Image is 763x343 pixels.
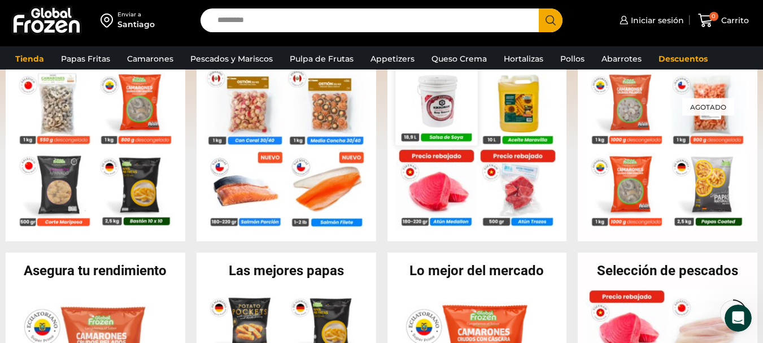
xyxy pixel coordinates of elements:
[197,264,376,277] h2: Las mejores papas
[725,305,752,332] iframe: Intercom live chat
[709,12,718,21] span: 0
[6,264,185,277] h2: Asegura tu rendimiento
[117,19,155,30] div: Santiago
[101,11,117,30] img: address-field-icon.svg
[539,8,563,32] button: Search button
[10,48,50,70] a: Tienda
[617,9,684,32] a: Iniciar sesión
[498,48,549,70] a: Hortalizas
[185,48,278,70] a: Pescados y Mariscos
[387,264,567,277] h2: Lo mejor del mercado
[426,48,492,70] a: Queso Crema
[682,98,734,116] p: Agotado
[365,48,420,70] a: Appetizers
[117,11,155,19] div: Enviar a
[596,48,647,70] a: Abarrotes
[284,48,359,70] a: Pulpa de Frutas
[718,15,749,26] span: Carrito
[55,48,116,70] a: Papas Fritas
[628,15,684,26] span: Iniciar sesión
[653,48,713,70] a: Descuentos
[578,264,757,277] h2: Selección de pescados
[555,48,590,70] a: Pollos
[695,7,752,34] a: 0 Carrito
[121,48,179,70] a: Camarones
